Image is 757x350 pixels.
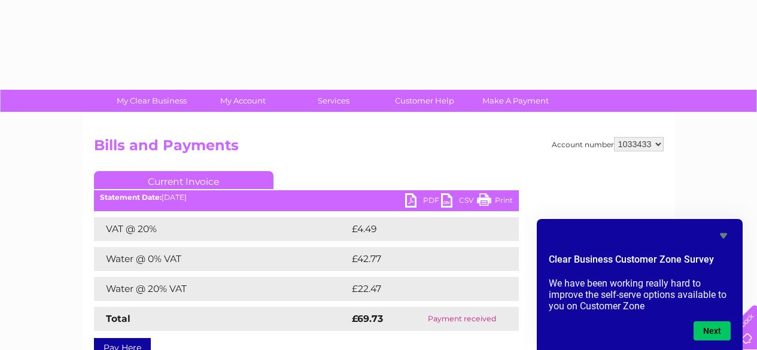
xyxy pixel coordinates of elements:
div: Account number [552,137,664,151]
button: Hide survey [716,229,731,243]
a: My Account [193,90,292,112]
a: Print [477,193,513,211]
a: PDF [405,193,441,211]
td: Water @ 20% VAT [94,277,349,301]
a: CSV [441,193,477,211]
a: Customer Help [375,90,474,112]
a: Current Invoice [94,171,273,189]
td: VAT @ 20% [94,217,349,241]
td: Payment received [405,307,518,331]
button: Next question [694,321,731,340]
a: Make A Payment [466,90,565,112]
strong: Total [106,313,130,324]
h2: Bills and Payments [94,137,664,160]
a: Services [284,90,383,112]
h2: Clear Business Customer Zone Survey [549,252,731,273]
td: £42.77 [349,247,494,271]
div: [DATE] [94,193,519,202]
td: Water @ 0% VAT [94,247,349,271]
div: Clear Business Customer Zone Survey [549,229,731,340]
strong: £69.73 [352,313,383,324]
b: Statement Date: [100,193,162,202]
a: My Clear Business [102,90,201,112]
td: £4.49 [349,217,491,241]
p: We have been working really hard to improve the self-serve options available to you on Customer Zone [549,278,731,312]
td: £22.47 [349,277,494,301]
